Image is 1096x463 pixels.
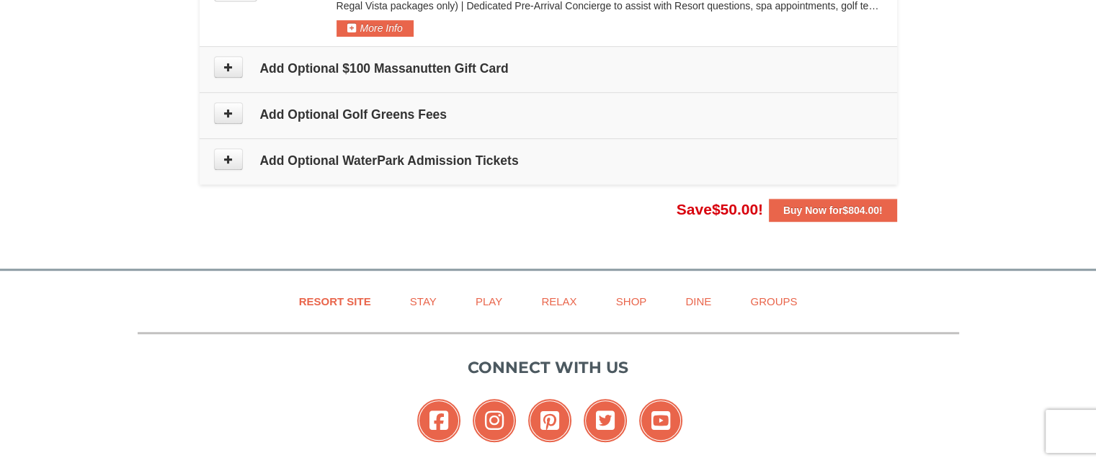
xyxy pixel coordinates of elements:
[214,153,883,168] h4: Add Optional WaterPark Admission Tickets
[677,201,763,217] span: Save !
[732,285,815,318] a: Groups
[598,285,665,318] a: Shop
[769,199,897,222] button: Buy Now for$804.00!
[214,61,883,76] h4: Add Optional $100 Massanutten Gift Card
[138,356,959,379] p: Connect with us
[458,285,520,318] a: Play
[667,285,729,318] a: Dine
[281,285,389,318] a: Resort Site
[392,285,455,318] a: Stay
[214,107,883,122] h4: Add Optional Golf Greens Fees
[523,285,594,318] a: Relax
[337,20,414,36] button: More Info
[842,204,879,216] span: $804.00
[712,201,758,217] span: $50.00
[783,204,883,216] strong: Buy Now for !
